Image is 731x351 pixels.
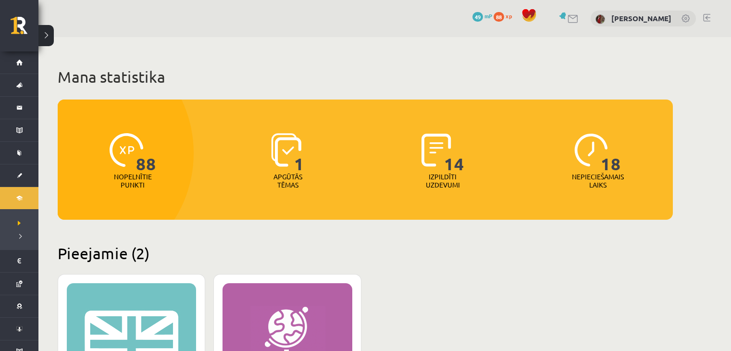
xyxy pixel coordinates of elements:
[601,133,621,173] span: 18
[269,173,307,189] p: Apgūtās tēmas
[11,17,38,41] a: Rīgas 1. Tālmācības vidusskola
[58,67,673,87] h1: Mana statistika
[611,13,671,23] a: [PERSON_NAME]
[472,12,492,20] a: 49 mP
[424,173,461,189] p: Izpildīti uzdevumi
[595,14,605,24] img: Vitālijs Kapustins
[271,133,301,167] img: icon-learned-topics-4a711ccc23c960034f471b6e78daf4a3bad4a20eaf4de84257b87e66633f6470.svg
[572,173,624,189] p: Nepieciešamais laiks
[484,12,492,20] span: mP
[136,133,156,173] span: 88
[58,244,673,263] h2: Pieejamie (2)
[506,12,512,20] span: xp
[444,133,464,173] span: 14
[421,133,451,167] img: icon-completed-tasks-ad58ae20a441b2904462921112bc710f1caf180af7a3daa7317a5a94f2d26646.svg
[110,133,143,167] img: icon-xp-0682a9bc20223a9ccc6f5883a126b849a74cddfe5390d2b41b4391c66f2066e7.svg
[114,173,152,189] p: Nopelnītie punkti
[574,133,608,167] img: icon-clock-7be60019b62300814b6bd22b8e044499b485619524d84068768e800edab66f18.svg
[472,12,483,22] span: 49
[494,12,517,20] a: 88 xp
[294,133,304,173] span: 1
[494,12,504,22] span: 88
